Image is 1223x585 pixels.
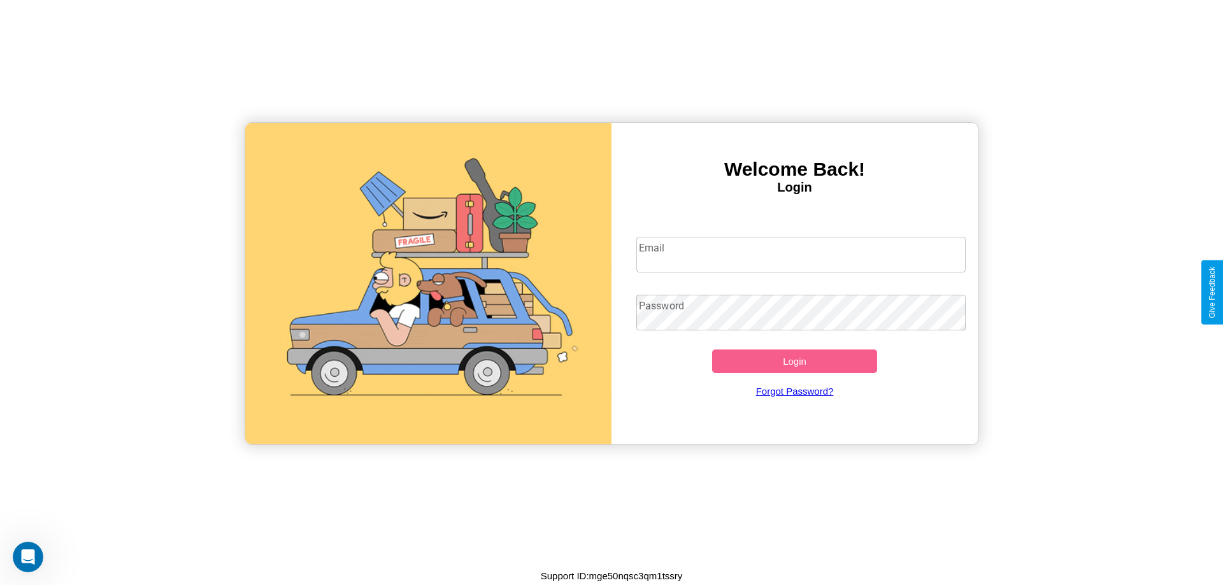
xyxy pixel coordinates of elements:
[712,349,877,373] button: Login
[245,123,611,444] img: gif
[611,180,978,195] h4: Login
[13,542,43,572] iframe: Intercom live chat
[1208,267,1217,318] div: Give Feedback
[611,159,978,180] h3: Welcome Back!
[541,567,683,584] p: Support ID: mge50nqsc3qm1tssry
[630,373,960,409] a: Forgot Password?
